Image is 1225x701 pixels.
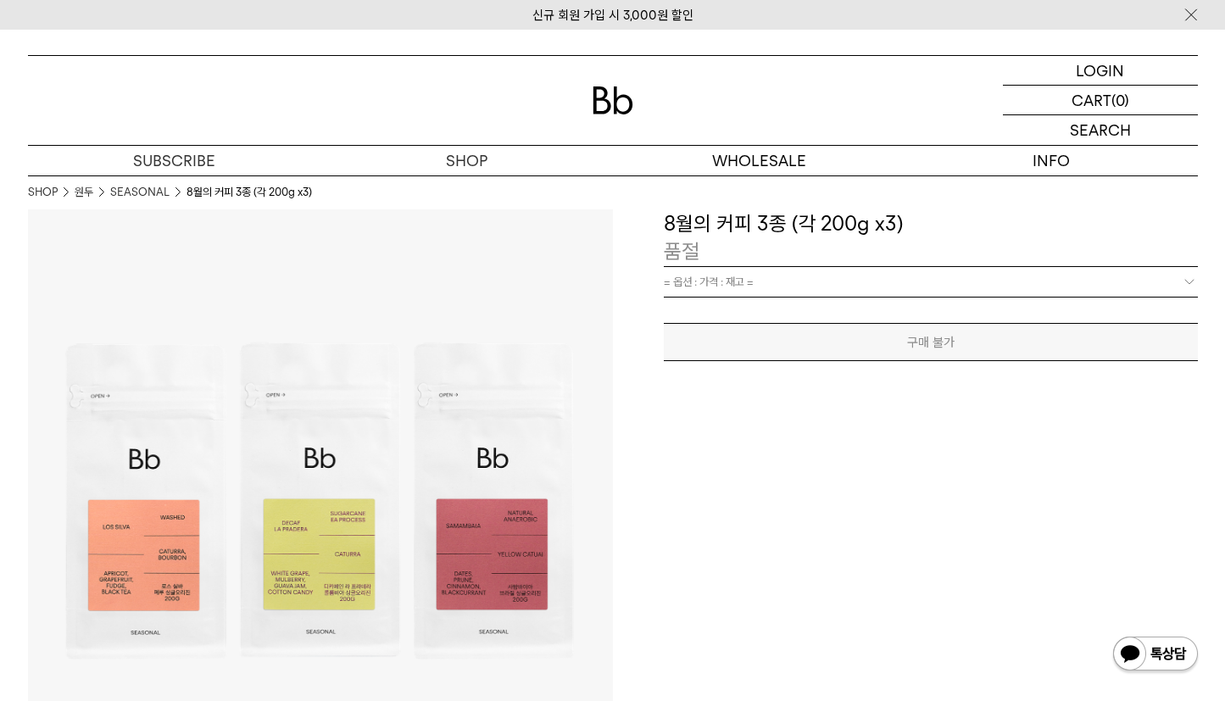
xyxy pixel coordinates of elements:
a: 원두 [75,184,93,201]
img: 카카오톡 채널 1:1 채팅 버튼 [1111,635,1200,676]
a: LOGIN [1003,56,1198,86]
p: INFO [905,146,1198,175]
a: SHOP [320,146,613,175]
a: SEASONAL [110,184,170,201]
a: 신규 회원 가입 시 3,000원 할인 [532,8,693,23]
img: 로고 [593,86,633,114]
a: SHOP [28,184,58,201]
p: CART [1072,86,1111,114]
a: SUBSCRIBE [28,146,320,175]
p: WHOLESALE [613,146,905,175]
h3: 8월의 커피 3종 (각 200g x3) [664,209,1198,238]
span: = 옵션 : 가격 : 재고 = [664,267,754,297]
p: LOGIN [1076,56,1124,85]
li: 8월의 커피 3종 (각 200g x3) [187,184,312,201]
p: (0) [1111,86,1129,114]
a: CART (0) [1003,86,1198,115]
p: SEARCH [1070,115,1131,145]
button: 구매 불가 [664,323,1198,361]
p: 품절 [664,237,699,266]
